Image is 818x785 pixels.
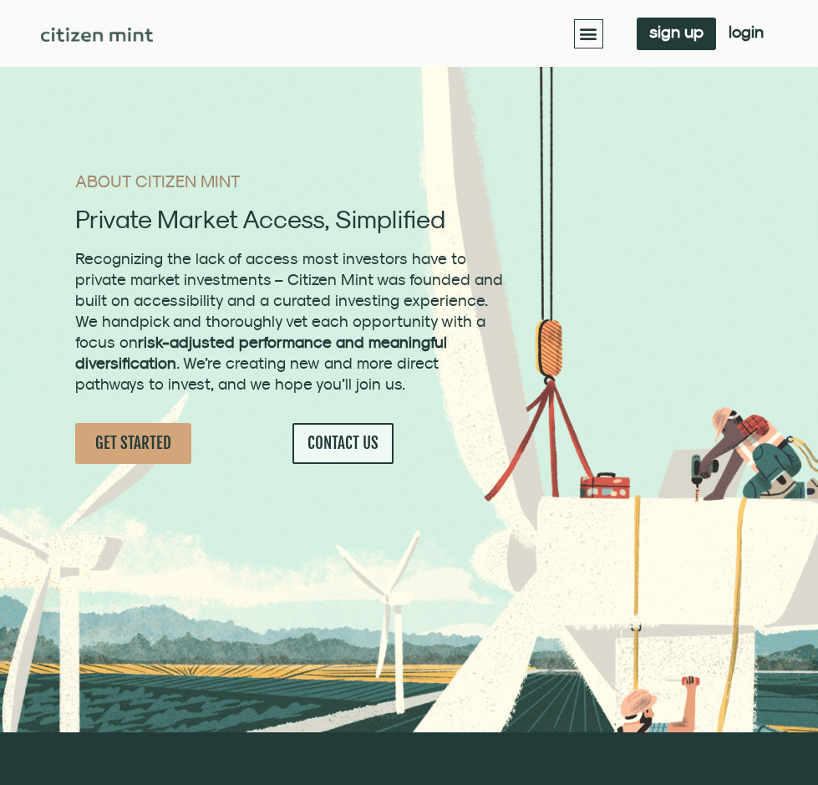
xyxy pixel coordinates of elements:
a: login [716,18,776,50]
strong: risk-adjusted performance and meaningful diversification [75,333,447,372]
span: CONTACT US [307,433,379,454]
a: CONTACT US [292,423,394,464]
div: Menu Toggle [574,19,603,48]
a: GET STARTED [75,423,191,464]
span: sign up [649,26,704,38]
span: login [729,26,764,38]
a: sign up [637,18,716,50]
h2: Private Market Access, Simplified [75,206,509,232]
h1: ABOUT CITIZEN MINT [75,173,509,190]
span: Recognizing the lack of access most investors have to private market investments – Citizen Mint w... [75,249,503,393]
span: GET STARTED [95,433,171,454]
img: Citizen Mint [41,28,153,42]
